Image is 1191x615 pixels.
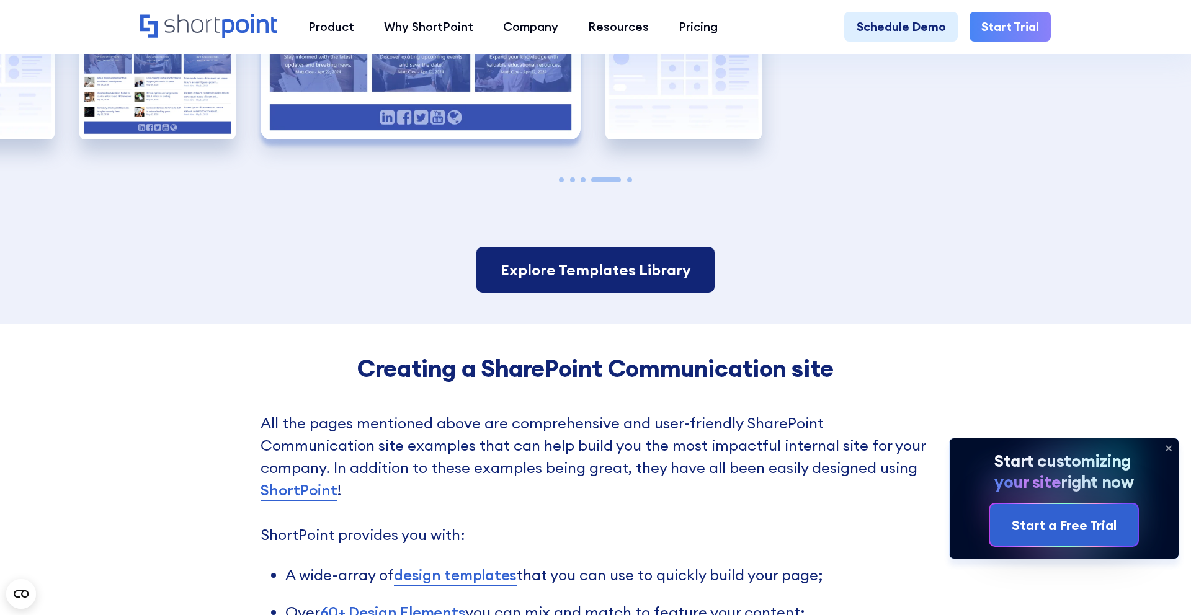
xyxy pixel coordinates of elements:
[591,177,621,182] span: Go to slide 4
[293,12,369,42] a: Product
[261,479,337,501] a: ShortPoint
[384,18,473,36] div: Why ShortPoint
[990,504,1138,546] a: Start a Free Trial
[573,12,664,42] a: Resources
[844,12,957,42] a: Schedule Demo
[1012,515,1117,535] div: Start a Free Trial
[570,177,575,182] span: Go to slide 2
[559,177,564,182] span: Go to slide 1
[394,564,517,586] a: design templates
[308,18,354,36] div: Product
[488,12,573,42] a: Company
[261,412,930,546] p: All the pages mentioned above are comprehensive and user-friendly SharePoint Communication site e...
[679,18,718,36] div: Pricing
[285,564,930,586] li: A wide-array of that you can use to quickly build your page;
[581,177,586,182] span: Go to slide 3
[369,12,488,42] a: Why ShortPoint
[970,12,1051,42] a: Start Trial
[476,247,715,293] a: Explore Templates Library
[664,12,733,42] a: Pricing
[503,18,558,36] div: Company
[261,355,930,383] h4: Creating a SharePoint Communication site
[588,18,649,36] div: Resources
[627,177,632,182] span: Go to slide 5
[6,579,36,609] button: Open CMP widget
[140,14,279,40] a: Home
